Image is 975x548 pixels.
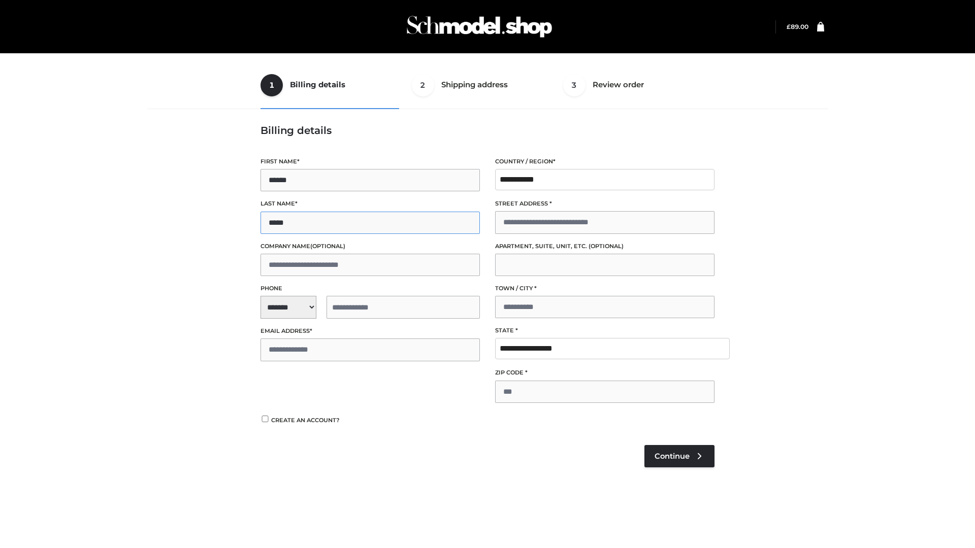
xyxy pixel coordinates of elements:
label: Company name [261,242,480,251]
span: Continue [655,452,690,461]
span: £ [787,23,791,30]
label: Country / Region [495,157,714,166]
span: Create an account? [271,417,340,424]
label: ZIP Code [495,368,714,378]
span: (optional) [589,243,624,250]
label: Street address [495,199,714,209]
label: Phone [261,284,480,293]
label: Email address [261,326,480,336]
a: Continue [644,445,714,467]
label: First name [261,157,480,166]
label: State [495,326,714,335]
span: (optional) [310,243,345,250]
label: Apartment, suite, unit, etc. [495,242,714,251]
label: Town / City [495,284,714,293]
label: Last name [261,199,480,209]
a: £89.00 [787,23,808,30]
img: Schmodel Admin 964 [403,7,556,47]
h3: Billing details [261,124,714,136]
bdi: 89.00 [787,23,808,30]
input: Create an account? [261,416,270,422]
